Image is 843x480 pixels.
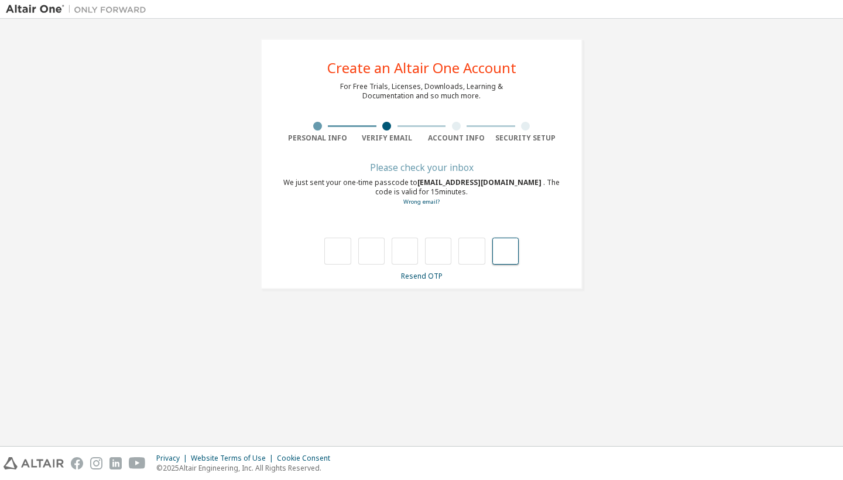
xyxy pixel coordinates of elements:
div: Website Terms of Use [191,454,277,463]
div: Verify Email [352,133,422,143]
div: Account Info [421,133,491,143]
p: © 2025 Altair Engineering, Inc. All Rights Reserved. [156,463,337,473]
div: We just sent your one-time passcode to . The code is valid for 15 minutes. [283,178,560,207]
div: Personal Info [283,133,352,143]
div: Create an Altair One Account [327,61,516,75]
div: Security Setup [491,133,561,143]
div: Please check your inbox [283,164,560,171]
span: [EMAIL_ADDRESS][DOMAIN_NAME] [417,177,543,187]
a: Resend OTP [401,271,443,281]
img: Altair One [6,4,152,15]
div: Cookie Consent [277,454,337,463]
img: altair_logo.svg [4,457,64,469]
img: instagram.svg [90,457,102,469]
img: facebook.svg [71,457,83,469]
img: linkedin.svg [109,457,122,469]
div: Privacy [156,454,191,463]
a: Go back to the registration form [403,198,440,205]
img: youtube.svg [129,457,146,469]
div: For Free Trials, Licenses, Downloads, Learning & Documentation and so much more. [340,82,503,101]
